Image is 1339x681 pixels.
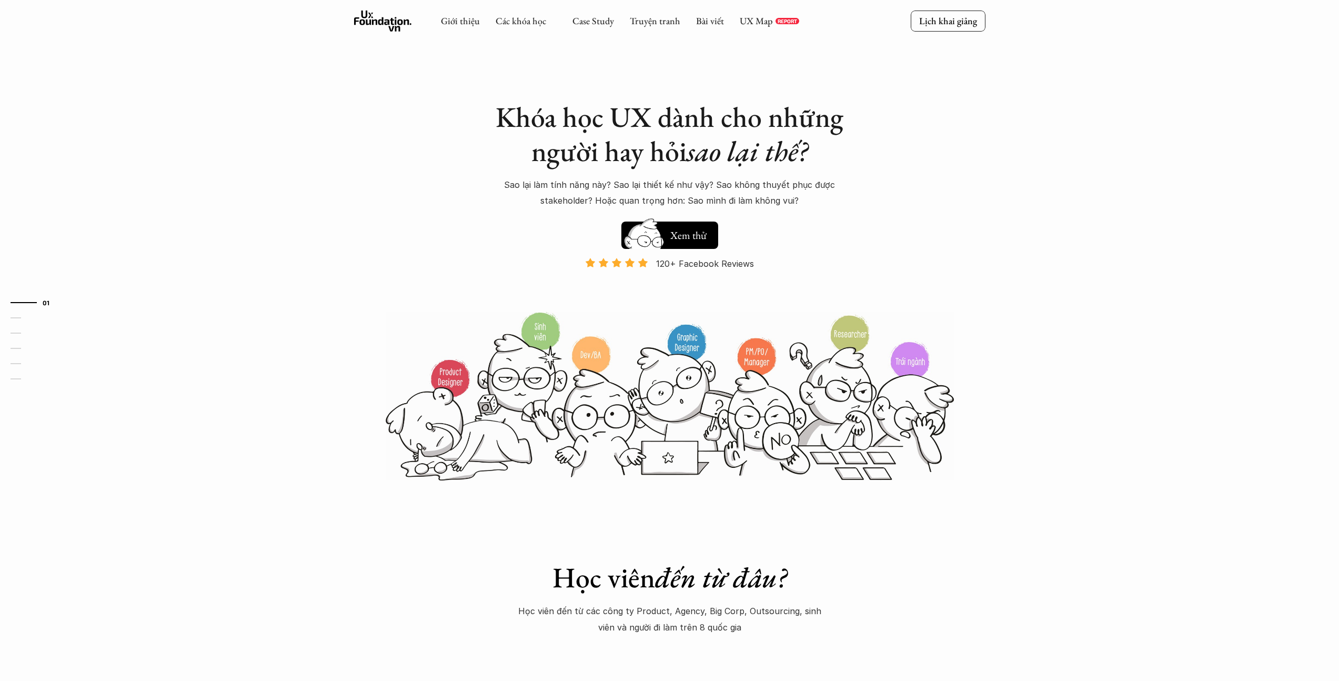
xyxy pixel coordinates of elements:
[43,298,50,306] strong: 01
[919,15,977,27] p: Lịch khai giảng
[486,100,854,168] h1: Khóa học UX dành cho những người hay hỏi
[486,560,854,595] h1: Học viên
[512,603,828,635] p: Học viên đến từ các công ty Product, Agency, Big Corp, Outsourcing, sinh viên và người đi làm trê...
[778,18,797,24] p: REPORT
[696,15,724,27] a: Bài viết
[630,15,680,27] a: Truyện tranh
[687,133,808,169] em: sao lại thế?
[11,296,61,309] a: 01
[911,11,985,31] a: Lịch khai giảng
[669,228,708,243] h5: Xem thử
[655,559,787,596] em: đến từ đâu?
[572,15,614,27] a: Case Study
[441,15,480,27] a: Giới thiệu
[486,177,854,209] p: Sao lại làm tính năng này? Sao lại thiết kế như vậy? Sao không thuyết phục được stakeholder? Hoặc...
[576,257,763,311] a: 120+ Facebook Reviews
[621,216,718,249] a: Xem thử
[740,15,773,27] a: UX Map
[656,256,754,272] p: 120+ Facebook Reviews
[496,15,546,27] a: Các khóa học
